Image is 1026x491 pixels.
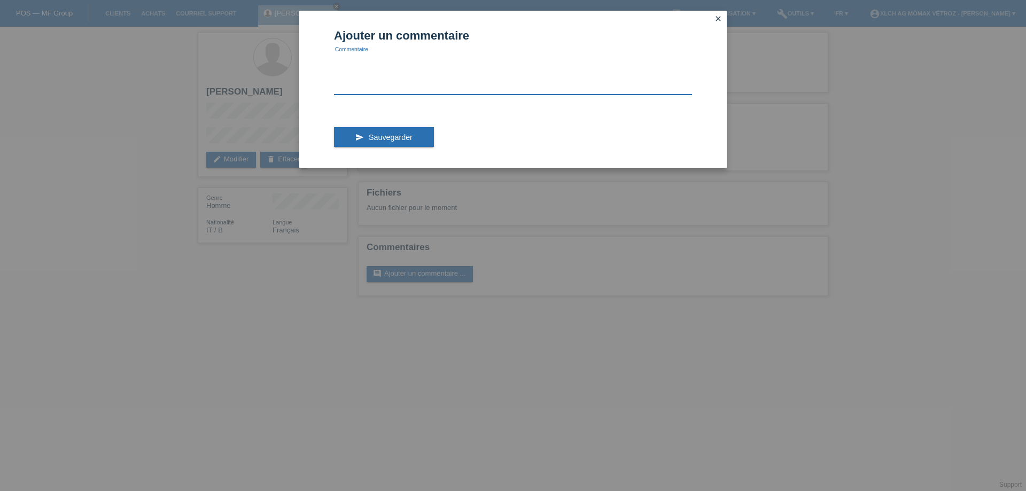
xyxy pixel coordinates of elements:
span: Sauvegarder [369,133,413,142]
i: send [355,133,364,142]
h1: Ajouter un commentaire [334,29,692,42]
a: close [711,13,725,26]
i: close [714,14,722,23]
button: send Sauvegarder [334,127,434,147]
